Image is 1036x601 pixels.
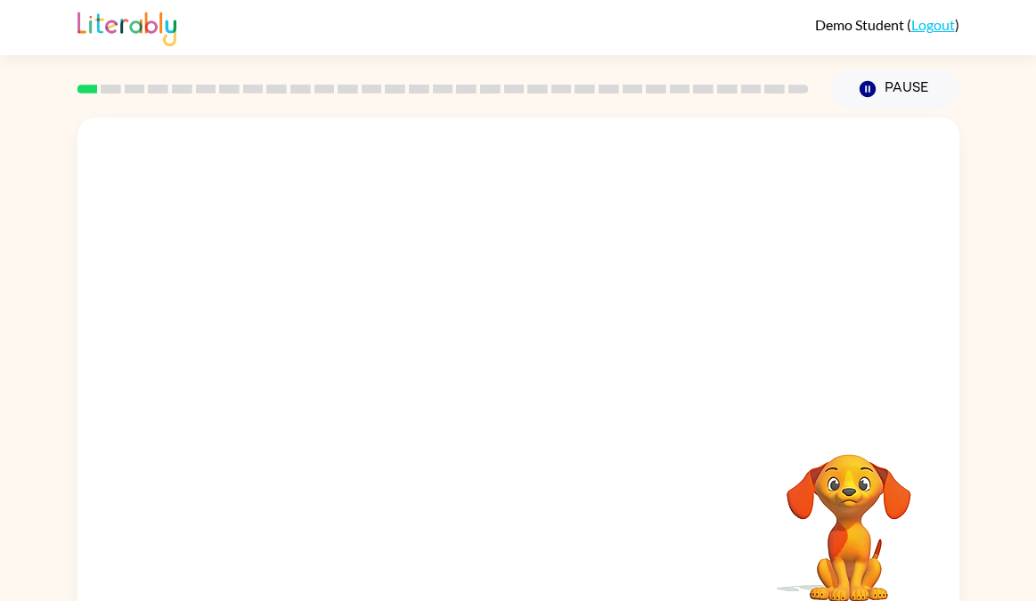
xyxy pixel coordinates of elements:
div: ( ) [815,16,959,33]
img: Literably [77,7,176,46]
a: Logout [911,16,955,33]
span: Demo Student [815,16,907,33]
button: Pause [830,69,959,110]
